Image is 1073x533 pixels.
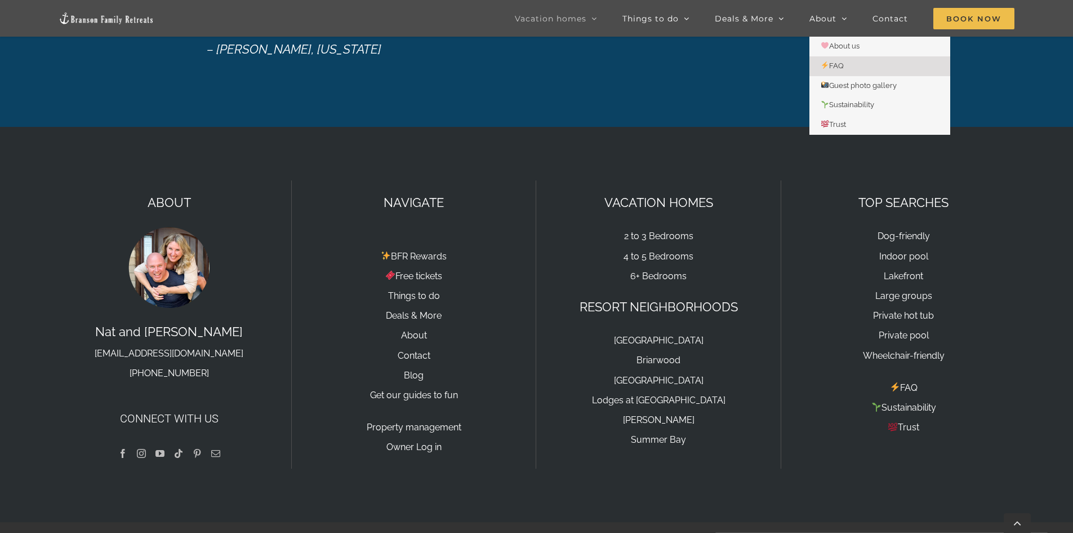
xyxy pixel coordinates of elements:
[386,442,442,452] a: Owner Log in
[59,193,280,213] p: ABOUT
[821,42,829,49] img: 🩷
[386,271,395,280] img: 🎟️
[792,193,1014,213] p: TOP SEARCHES
[715,15,773,23] span: Deals & More
[891,382,900,391] img: ⚡️
[933,8,1014,29] span: Book Now
[631,434,686,445] a: Summer Bay
[401,330,427,341] a: About
[547,297,769,317] p: RESORT NEIGHBORHOODS
[875,290,932,301] a: Large groups
[878,231,930,241] a: Dog-friendly
[889,382,917,393] a: FAQ
[624,251,693,262] a: 4 to 5 Bedrooms
[884,271,923,281] a: Lakefront
[547,193,769,213] p: VACATION HOMES
[873,310,934,321] a: Private hot tub
[821,61,844,70] span: FAQ
[95,348,243,359] a: [EMAIL_ADDRESS][DOMAIN_NAME]
[872,15,908,23] span: Contact
[155,449,164,458] a: YouTube
[809,76,950,96] a: 📸Guest photo gallery
[127,225,211,310] img: Nat and Tyann
[821,101,829,108] img: 🌱
[821,81,829,89] img: 📸
[381,251,390,260] img: ✨
[821,120,829,127] img: 💯
[398,350,430,361] a: Contact
[404,370,424,381] a: Blog
[879,330,929,341] a: Private pool
[888,422,897,431] img: 💯
[367,422,461,433] a: Property management
[385,271,442,281] a: Free tickets
[137,449,146,458] a: Instagram
[303,193,524,213] p: NAVIGATE
[207,42,381,56] em: – [PERSON_NAME], [US_STATE]
[821,81,897,90] span: Guest photo gallery
[515,15,586,23] span: Vacation homes
[888,422,919,433] a: Trust
[59,410,280,427] h4: Connect with us
[809,95,950,115] a: 🌱Sustainability
[809,115,950,135] a: 💯Trust
[370,390,458,400] a: Get our guides to fun
[809,15,836,23] span: About
[130,368,209,378] a: [PHONE_NUMBER]
[821,42,860,50] span: About us
[59,322,280,382] p: Nat and [PERSON_NAME]
[211,449,220,458] a: Mail
[809,37,950,56] a: 🩷About us
[193,449,202,458] a: Pinterest
[821,120,846,129] span: Trust
[614,375,704,386] a: [GEOGRAPHIC_DATA]
[174,449,183,458] a: Tiktok
[386,310,442,321] a: Deals & More
[636,355,680,365] a: Briarwood
[118,449,127,458] a: Facebook
[630,271,687,281] a: 6+ Bedrooms
[59,12,154,25] img: Branson Family Retreats Logo
[809,56,950,76] a: ⚡️FAQ
[622,15,679,23] span: Things to do
[592,395,725,406] a: Lodges at [GEOGRAPHIC_DATA]
[821,61,829,69] img: ⚡️
[821,100,874,109] span: Sustainability
[872,403,881,412] img: 🌱
[388,290,440,301] a: Things to do
[863,350,945,361] a: Wheelchair-friendly
[381,251,447,262] a: BFR Rewards
[871,402,936,413] a: Sustainability
[614,335,704,346] a: [GEOGRAPHIC_DATA]
[624,231,693,241] a: 2 to 3 Bedrooms
[879,251,928,262] a: Indoor pool
[623,415,694,425] a: [PERSON_NAME]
